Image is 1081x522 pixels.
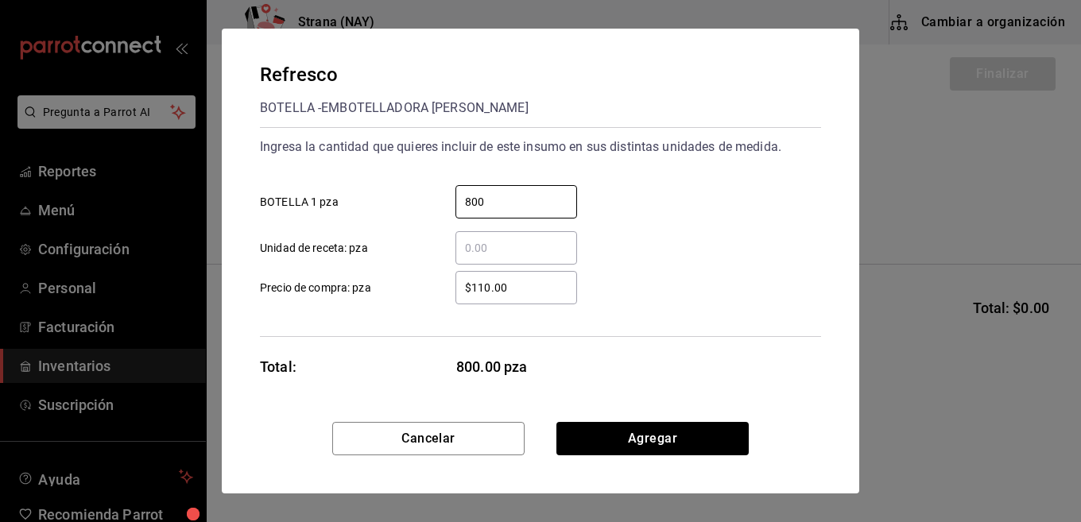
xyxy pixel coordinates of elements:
input: Precio de compra: pza [455,278,577,297]
div: Refresco [260,60,529,89]
span: Precio de compra: pza [260,280,371,296]
button: Agregar [556,422,749,455]
span: Unidad de receta: pza [260,240,368,257]
input: BOTELLA 1 pza [455,192,577,211]
div: BOTELLA - EMBOTELLADORA [PERSON_NAME] [260,95,529,121]
button: Cancelar [332,422,525,455]
div: Ingresa la cantidad que quieres incluir de este insumo en sus distintas unidades de medida. [260,134,821,160]
div: Total: [260,356,296,377]
span: BOTELLA 1 pza [260,194,339,211]
span: 800.00 pza [456,356,578,377]
input: Unidad de receta: pza [455,238,577,257]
